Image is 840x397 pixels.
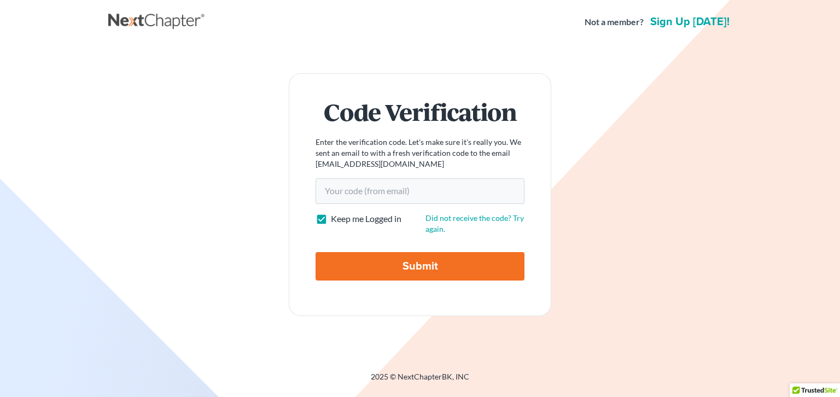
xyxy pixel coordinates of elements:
[585,16,644,28] strong: Not a member?
[316,252,524,281] input: Submit
[316,178,524,203] input: Your code (from email)
[648,16,732,27] a: Sign up [DATE]!
[108,371,732,391] div: 2025 © NextChapterBK, INC
[425,213,524,233] a: Did not receive the code? Try again.
[316,137,524,170] p: Enter the verification code. Let's make sure it's really you. We sent an email to with a fresh ve...
[331,213,401,225] label: Keep me Logged in
[316,100,524,124] h1: Code Verification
